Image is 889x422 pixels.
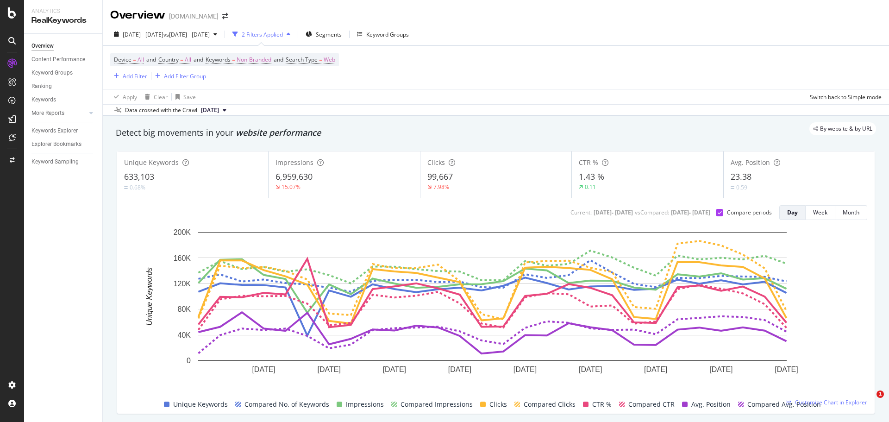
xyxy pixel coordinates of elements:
div: vs Compared : [635,208,669,216]
div: Data crossed with the Crawl [125,106,197,114]
span: Clicks [489,399,507,410]
div: legacy label [809,122,876,135]
button: Month [835,205,867,220]
div: Month [843,208,859,216]
div: [DATE] - [DATE] [671,208,710,216]
span: = [232,56,235,63]
div: Week [813,208,827,216]
div: Current: [570,208,592,216]
span: Unique Keywords [124,158,179,167]
span: = [319,56,322,63]
img: Equal [124,186,128,189]
span: CTR % [579,158,598,167]
div: Keyword Groups [366,31,409,38]
span: Segments [316,31,342,38]
div: Keyword Groups [31,68,73,78]
span: All [138,53,144,66]
a: Ranking [31,82,96,91]
div: Keywords Explorer [31,126,78,136]
button: Segments [302,27,345,42]
a: Keywords Explorer [31,126,96,136]
span: = [133,56,136,63]
div: Switch back to Simple mode [810,93,882,101]
a: More Reports [31,108,87,118]
div: 7.98% [433,183,449,191]
div: Explorer Bookmarks [31,139,81,149]
span: and [146,56,156,63]
div: Apply [123,93,137,101]
span: 23.38 [731,171,751,182]
span: Web [324,53,335,66]
img: Equal [731,186,734,189]
span: Search Type [286,56,318,63]
a: Keyword Groups [31,68,96,78]
span: [DATE] - [DATE] [123,31,163,38]
div: 15.07% [282,183,301,191]
div: 0.11 [585,183,596,191]
a: Keyword Sampling [31,157,96,167]
span: 1 [876,391,884,398]
span: Country [158,56,179,63]
button: Apply [110,89,137,104]
button: Keyword Groups [353,27,413,42]
span: Clicks [427,158,445,167]
span: Customize Chart in Explorer [795,398,867,406]
div: 2 Filters Applied [242,31,283,38]
span: and [274,56,283,63]
text: [DATE] [448,365,471,373]
text: [DATE] [644,365,667,373]
span: vs [DATE] - [DATE] [163,31,210,38]
a: Content Performance [31,55,96,64]
text: [DATE] [709,365,732,373]
span: Avg. Position [691,399,731,410]
text: [DATE] [383,365,406,373]
text: 40K [178,331,191,339]
div: [DOMAIN_NAME] [169,12,219,21]
div: Content Performance [31,55,85,64]
button: Week [806,205,835,220]
div: Save [183,93,196,101]
button: 2 Filters Applied [229,27,294,42]
div: Compare periods [727,208,772,216]
span: Compared Avg. Position [747,399,821,410]
button: [DATE] - [DATE]vs[DATE] - [DATE] [110,27,221,42]
span: Avg. Position [731,158,770,167]
span: All [185,53,191,66]
text: 120K [174,280,191,288]
button: Day [779,205,806,220]
span: Impressions [275,158,313,167]
span: Device [114,56,131,63]
div: Clear [154,93,168,101]
span: 99,667 [427,171,453,182]
div: RealKeywords [31,15,95,26]
span: 6,959,630 [275,171,313,182]
span: By website & by URL [820,126,872,132]
div: [DATE] - [DATE] [594,208,633,216]
span: Non-Branded [237,53,271,66]
button: Save [172,89,196,104]
svg: A chart. [125,227,860,388]
span: and [194,56,203,63]
div: Add Filter [123,72,147,80]
div: 0.68% [130,183,145,191]
div: arrow-right-arrow-left [222,13,228,19]
div: Keyword Sampling [31,157,79,167]
text: 200K [174,228,191,236]
span: Compared Clicks [524,399,576,410]
span: Unique Keywords [173,399,228,410]
text: Unique Keywords [145,267,153,325]
span: Compared Impressions [401,399,473,410]
span: CTR % [592,399,612,410]
text: [DATE] [579,365,602,373]
a: Keywords [31,95,96,105]
div: Overview [110,7,165,23]
span: = [180,56,183,63]
div: More Reports [31,108,64,118]
div: Analytics [31,7,95,15]
iframe: Intercom live chat [858,391,880,413]
div: Overview [31,41,54,51]
span: 633,103 [124,171,154,182]
button: Add Filter [110,70,147,82]
div: Keywords [31,95,56,105]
